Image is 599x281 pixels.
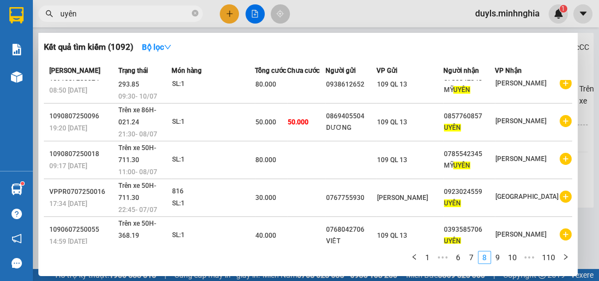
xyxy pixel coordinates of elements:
li: Previous Page [408,251,421,264]
span: 17:34 [DATE] [49,200,87,208]
span: 11:00 - 08/07 [118,168,157,176]
span: 19:20 [DATE] [49,124,87,132]
span: 109 QL 13 [377,232,407,239]
span: 09:30 - 10/07 [118,93,157,100]
span: 109 QL 13 [377,81,407,88]
div: SL: 1 [172,116,254,128]
span: VP Nhận [495,67,522,75]
a: 7 [465,251,477,263]
div: 816 [172,186,254,198]
span: 50.000 [288,118,309,126]
img: warehouse-icon [11,183,22,195]
span: 80.000 [255,156,276,164]
span: plus-circle [560,77,572,89]
span: UYÊN [444,199,461,207]
sup: 1 [21,182,24,185]
span: right [562,254,569,260]
div: 0938612652 [326,79,376,90]
span: [PERSON_NAME] [49,67,100,75]
span: plus-circle [560,115,572,127]
span: UYÊN [444,237,461,245]
div: 0393585706 [444,224,494,236]
div: 0768042706 [326,224,376,236]
div: 0869405504 [326,111,376,122]
span: Trên xe 86H-021.24 [118,106,156,126]
span: [PERSON_NAME] [377,194,428,202]
span: UYÊN [444,124,461,131]
a: 110 [539,251,558,263]
span: Trên xe 50H-711.30 [118,182,156,202]
span: 21:30 - 08/07 [118,130,157,138]
li: Previous 5 Pages [434,251,452,264]
span: Người gửi [325,67,355,75]
span: Trạng thái [118,67,148,75]
a: 8 [478,251,490,263]
span: down [164,43,172,51]
span: Trên xe 50H-711.30 [118,144,156,164]
span: [PERSON_NAME] [495,117,546,125]
span: 16:00 - 06/07 [118,244,157,251]
li: 10 [504,251,521,264]
span: Món hàng [172,67,202,75]
li: 1 [421,251,434,264]
span: ••• [434,251,452,264]
span: 22:45 - 07/07 [118,206,157,214]
span: Chưa cước [287,67,320,75]
button: Bộ lọcdown [133,38,180,56]
span: [PERSON_NAME] [495,231,546,238]
div: MỸ [444,160,494,171]
a: 1 [421,251,433,263]
div: 1090807250096 [49,111,115,122]
span: close-circle [192,10,198,16]
div: 0785542345 [444,148,494,160]
button: left [408,251,421,264]
a: 9 [492,251,504,263]
div: 0767755930 [326,192,376,204]
li: 6 [452,251,465,264]
span: VP Gửi [376,67,397,75]
span: plus-circle [560,153,572,165]
span: left [411,254,418,260]
li: Next Page [559,251,572,264]
button: right [559,251,572,264]
span: UYÊN [453,86,470,94]
span: close-circle [192,9,198,19]
span: 08:50 [DATE] [49,87,87,94]
span: question-circle [12,209,22,219]
div: SL: 1 [172,78,254,90]
div: VPPR0707250016 [49,186,115,198]
img: warehouse-icon [11,71,22,83]
div: VIỆT [326,236,376,247]
span: Tổng cước [255,67,286,75]
div: 0857760857 [444,111,494,122]
span: [PERSON_NAME] [495,79,546,87]
span: message [12,258,22,268]
div: SL: 1 [172,154,254,166]
span: notification [12,233,22,244]
li: 9 [491,251,504,264]
img: solution-icon [11,44,22,55]
div: DƯƠNG [326,122,376,134]
span: 30.000 [255,194,276,202]
div: 0923024559 [444,186,494,198]
span: 09:17 [DATE] [49,162,87,170]
span: [PERSON_NAME] [495,155,546,163]
span: 40.000 [255,232,276,239]
span: 109 QL 13 [377,156,407,164]
span: 50.000 [255,118,276,126]
li: 110 [538,251,559,264]
span: 109 QL 13 [377,118,407,126]
span: plus-circle [560,228,572,240]
li: 7 [465,251,478,264]
span: 80.000 [255,81,276,88]
div: SL: 1 [172,198,254,210]
span: plus-circle [560,191,572,203]
div: 1090807250018 [49,148,115,160]
input: Tìm tên, số ĐT hoặc mã đơn [60,8,190,20]
a: 10 [505,251,520,263]
span: UYÊN [453,162,470,169]
span: search [45,10,53,18]
div: MỸ [444,84,494,96]
span: [GEOGRAPHIC_DATA] [495,193,558,200]
strong: Bộ lọc [142,43,172,51]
